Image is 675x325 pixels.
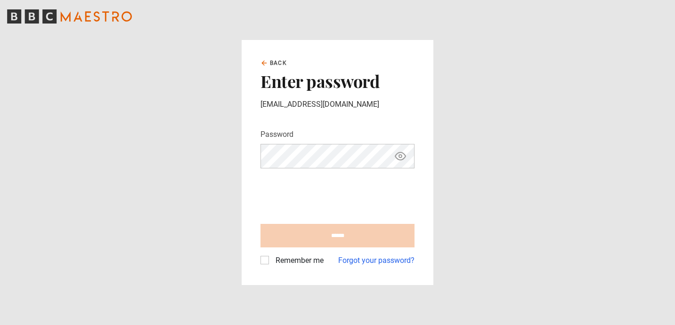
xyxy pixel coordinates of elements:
[260,71,415,91] h2: Enter password
[392,148,408,165] button: Show password
[260,176,404,213] iframe: reCAPTCHA
[338,255,415,266] a: Forgot your password?
[272,255,324,266] label: Remember me
[260,59,287,67] a: Back
[260,129,293,140] label: Password
[7,9,132,24] svg: BBC Maestro
[260,99,415,110] p: [EMAIL_ADDRESS][DOMAIN_NAME]
[270,59,287,67] span: Back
